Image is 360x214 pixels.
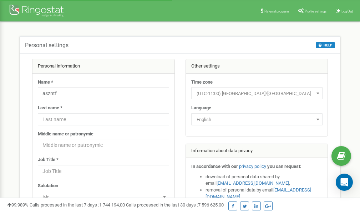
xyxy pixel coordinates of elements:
span: Referral program [264,9,289,13]
input: Name [38,87,169,99]
span: Mr. [40,192,167,202]
div: Other settings [186,59,328,74]
input: Job Title [38,165,169,177]
li: download of personal data shared by email , [206,174,323,187]
label: Last name * [38,105,62,111]
label: Time zone [191,79,213,86]
div: Information about data privacy [186,144,328,158]
a: privacy policy [239,164,266,169]
div: Personal information [32,59,174,74]
span: 99,989% [7,202,29,208]
u: 7 596 625,00 [198,202,224,208]
h5: Personal settings [25,42,69,49]
a: [EMAIL_ADDRESS][DOMAIN_NAME] [217,180,289,186]
span: Log Out [341,9,353,13]
span: Mr. [38,191,169,203]
strong: In accordance with our [191,164,238,169]
strong: you can request: [267,164,301,169]
label: Language [191,105,211,111]
span: English [191,113,323,125]
label: Name * [38,79,53,86]
label: Salutation [38,183,58,189]
u: 1 744 194,00 [99,202,125,208]
span: Profile settings [305,9,326,13]
button: HELP [316,42,335,48]
li: removal of personal data by email , [206,187,323,200]
span: English [194,115,320,125]
label: Job Title * [38,156,59,163]
span: Calls processed in the last 30 days : [126,202,224,208]
input: Middle name or patronymic [38,139,169,151]
span: (UTC-11:00) Pacific/Midway [194,89,320,99]
input: Last name [38,113,169,125]
label: Middle name or patronymic [38,131,93,138]
span: Calls processed in the last 7 days : [30,202,125,208]
span: (UTC-11:00) Pacific/Midway [191,87,323,99]
div: Open Intercom Messenger [336,174,353,191]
